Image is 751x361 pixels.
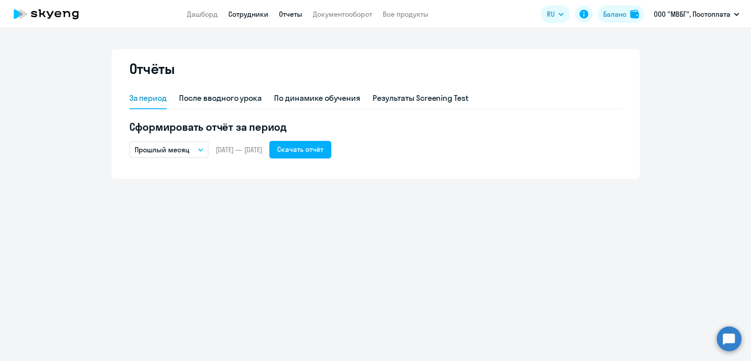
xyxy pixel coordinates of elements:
[383,10,429,18] a: Все продукты
[649,4,744,25] button: ООО "МВБГ", Постоплата
[654,9,730,19] p: ООО "МВБГ", Постоплата
[547,9,555,19] span: RU
[135,144,190,155] p: Прошлый месяц
[228,10,268,18] a: Сотрудники
[373,92,469,104] div: Результаты Screening Test
[179,92,262,104] div: После вводного урока
[541,5,570,23] button: RU
[274,92,360,104] div: По динамике обучения
[630,10,639,18] img: balance
[129,141,209,158] button: Прошлый месяц
[269,141,331,158] button: Скачать отчёт
[279,10,302,18] a: Отчеты
[187,10,218,18] a: Дашборд
[277,144,323,155] div: Скачать отчёт
[129,120,622,134] h5: Сформировать отчёт за период
[216,145,262,155] span: [DATE] — [DATE]
[598,5,644,23] button: Балансbalance
[129,92,167,104] div: За период
[603,9,626,19] div: Баланс
[129,60,175,77] h2: Отчёты
[313,10,372,18] a: Документооборот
